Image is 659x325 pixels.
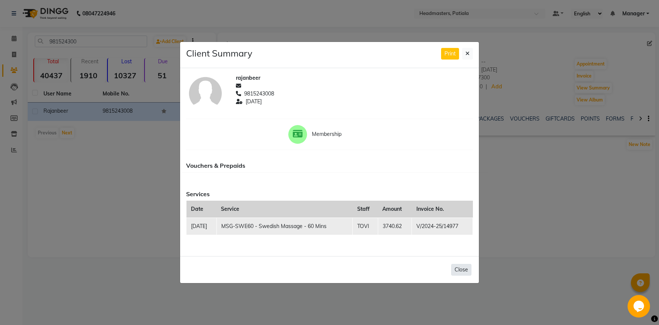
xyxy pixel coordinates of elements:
[412,201,473,218] th: Invoice No.
[353,218,378,235] td: TOVI
[441,48,459,60] button: Print
[378,201,412,218] th: Amount
[353,201,378,218] th: Staff
[186,48,252,59] h4: Client Summary
[244,90,274,98] span: 9815243008
[186,191,473,198] h6: Services
[236,74,260,82] span: rajanbeer
[246,98,262,106] span: [DATE]
[186,218,217,235] td: [DATE]
[216,201,352,218] th: Service
[378,218,412,235] td: 3740.62
[628,295,652,318] iframe: chat widget
[216,218,352,235] td: MSG-SWE60 - Swedish Massage - 60 Mins
[312,130,371,138] span: Membership
[186,162,473,169] h6: Vouchers & Prepaids
[412,218,473,235] td: V/2024-25/14977
[451,264,471,276] button: Close
[186,201,217,218] th: Date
